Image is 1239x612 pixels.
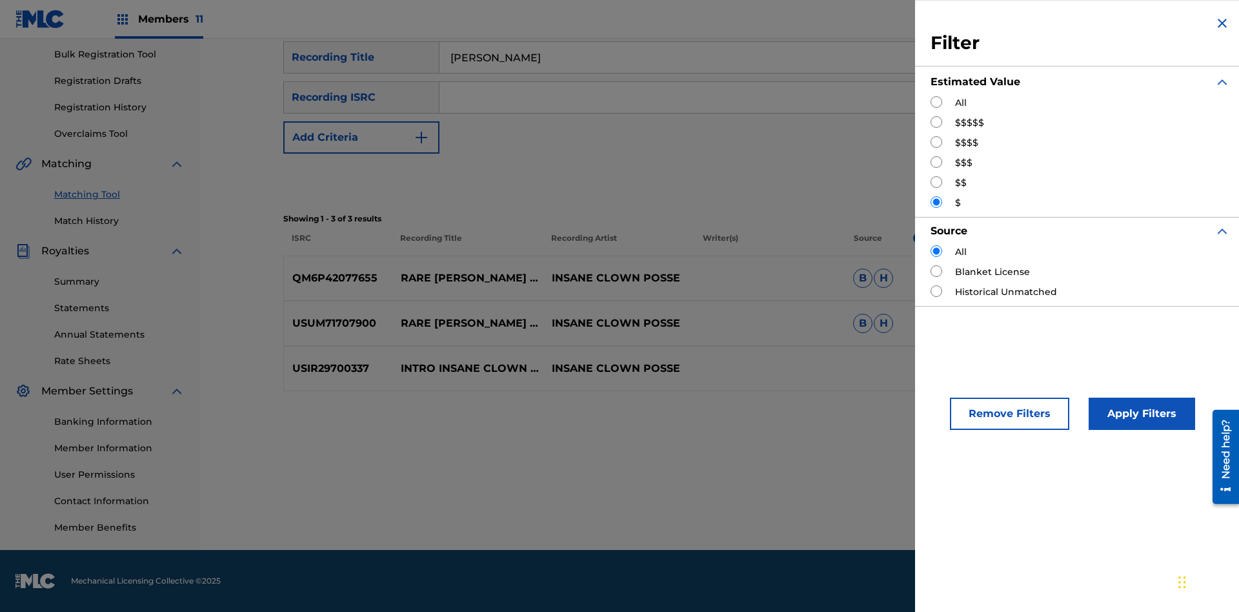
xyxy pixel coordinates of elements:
[15,10,65,28] img: MLC Logo
[543,361,694,376] p: INSANE CLOWN POSSE
[41,156,92,172] span: Matching
[54,101,185,114] a: Registration History
[874,269,893,288] span: H
[955,265,1030,279] label: Blanket License
[414,130,429,145] img: 9d2ae6d4665cec9f34b9.svg
[955,285,1057,299] label: Historical Unmatched
[54,495,185,508] a: Contact Information
[854,232,882,256] p: Source
[1214,223,1230,239] img: expand
[54,328,185,342] a: Annual Statements
[874,314,893,333] span: H
[1174,550,1239,612] iframe: Chat Widget
[54,468,185,482] a: User Permissions
[392,232,543,256] p: Recording Title
[694,232,845,256] p: Writer(s)
[931,76,1020,88] strong: Estimated Value
[15,243,31,259] img: Royalties
[392,361,543,376] p: INTRO INSANE CLOWN POSSE THE GREAT [PERSON_NAME] THE GREAT [PERSON_NAME] INTRO
[54,188,185,201] a: Matching Tool
[54,354,185,368] a: Rate Sheets
[913,232,925,244] span: ?
[54,415,185,429] a: Banking Information
[283,121,439,154] button: Add Criteria
[15,383,31,399] img: Member Settings
[284,316,392,331] p: USUM71707900
[853,314,872,333] span: B
[169,243,185,259] img: expand
[41,243,89,259] span: Royalties
[138,12,203,26] span: Members
[54,48,185,61] a: Bulk Registration Tool
[54,214,185,228] a: Match History
[54,442,185,455] a: Member Information
[955,245,967,259] label: All
[54,74,185,88] a: Registration Drafts
[283,213,1156,225] p: Showing 1 - 3 of 3 results
[1214,15,1230,31] img: close
[15,573,55,589] img: logo
[54,301,185,315] a: Statements
[1178,563,1186,602] div: Drag
[853,269,872,288] span: B
[955,116,984,130] label: $$$$$
[950,398,1069,430] button: Remove Filters
[1214,74,1230,90] img: expand
[543,270,694,286] p: INSANE CLOWN POSSE
[392,316,543,331] p: RARE [PERSON_NAME] PHONE SKIT
[71,575,221,587] span: Mechanical Licensing Collective © 2025
[955,176,967,190] label: $$
[15,156,32,172] img: Matching
[955,156,972,170] label: $$$
[54,521,185,535] a: Member Benefits
[169,383,185,399] img: expand
[41,383,133,399] span: Member Settings
[283,41,1156,205] form: Search Form
[955,196,961,210] label: $
[196,13,203,25] span: 11
[543,232,694,256] p: Recording Artist
[283,232,392,256] p: ISRC
[54,275,185,289] a: Summary
[1203,405,1239,511] iframe: Resource Center
[284,361,392,376] p: USIR29700337
[1089,398,1195,430] button: Apply Filters
[543,316,694,331] p: INSANE CLOWN POSSE
[115,12,130,27] img: Top Rightsholders
[955,136,978,150] label: $$$$
[931,32,1230,55] h3: Filter
[169,156,185,172] img: expand
[284,270,392,286] p: QM6P42077655
[392,270,543,286] p: RARE [PERSON_NAME] PHONE SKIT
[54,127,185,141] a: Overclaims Tool
[955,96,967,110] label: All
[931,225,967,237] strong: Source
